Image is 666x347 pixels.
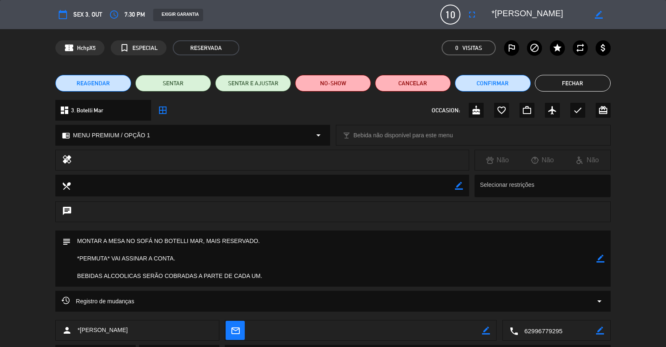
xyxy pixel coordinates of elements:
[73,131,150,140] span: MENU PREMIUM / OPÇÃO 1
[573,105,583,115] i: check
[55,7,70,22] button: calendar_today
[124,10,145,20] span: 7:30 PM
[596,255,604,263] i: border_color
[535,75,611,92] button: Fechar
[598,43,608,53] i: attach_money
[55,75,131,92] button: REAGENDAR
[77,43,96,53] span: HchpX5
[353,131,453,140] span: Bebida não disponível para este menu
[77,79,110,88] span: REAGENDAR
[119,43,129,53] i: turned_in_not
[58,10,68,20] i: calendar_today
[509,326,518,335] i: local_phone
[465,7,480,22] button: fullscreen
[455,182,463,190] i: border_color
[313,130,323,140] i: arrow_drop_down
[173,40,239,55] span: RESERVADA
[73,10,102,20] span: Sex 3, out
[109,10,119,20] i: access_time
[295,75,371,92] button: NO-SHOW
[62,181,71,190] i: local_dining
[375,75,451,92] button: Cancelar
[594,296,604,306] i: arrow_drop_down
[552,43,562,53] i: star
[596,327,604,335] i: border_color
[132,43,158,53] span: ESPECIAL
[467,10,477,20] i: fullscreen
[62,237,71,246] i: subject
[455,43,458,53] span: 0
[565,155,610,166] div: Não
[64,43,74,53] span: confirmation_number
[471,105,481,115] i: cake
[507,43,517,53] i: outlined_flag
[135,75,211,92] button: SENTAR
[529,43,539,53] i: block
[520,155,565,166] div: Não
[107,7,122,22] button: access_time
[343,131,350,139] i: local_bar
[497,105,507,115] i: favorite_border
[595,11,603,19] i: border_color
[60,105,70,115] i: dashboard
[547,105,557,115] i: airplanemode_active
[475,155,520,166] div: Não
[153,9,203,21] div: EXIGIR GARANTIA
[62,296,134,306] span: Registro de mudanças
[62,206,72,218] i: chat
[462,43,482,53] em: Visitas
[62,325,72,335] i: person
[231,326,240,335] i: mail_outline
[77,325,128,335] span: *[PERSON_NAME]
[158,105,168,115] i: border_all
[215,75,291,92] button: SENTAR E AJUSTAR
[575,43,585,53] i: repeat
[482,327,490,335] i: border_color
[440,5,460,25] span: 10
[598,105,608,115] i: card_giftcard
[455,75,531,92] button: Confirmar
[62,154,72,166] i: healing
[62,131,70,139] i: chrome_reader_mode
[432,106,460,115] span: OCCASION:
[71,106,103,115] span: 3. Botelli Mar
[522,105,532,115] i: work_outline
